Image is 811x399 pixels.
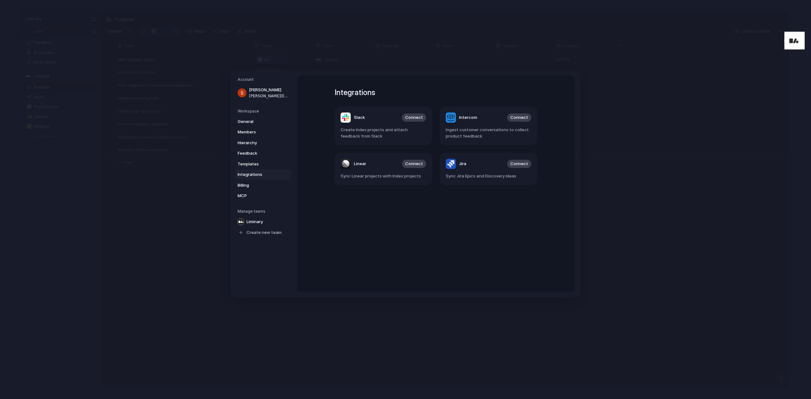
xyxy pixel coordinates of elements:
span: Sync Jira Epics and Discovery Ideas [446,173,531,179]
span: Slack [354,114,365,121]
a: General [236,116,291,126]
h5: Workspace [238,108,291,114]
span: Connect [510,161,528,167]
a: Billing [236,180,291,190]
span: Liminary [246,218,263,225]
span: Sync Linear projects with Index projects [341,173,426,179]
span: Templates [238,161,278,167]
a: Create new team [236,227,291,237]
span: Ingest customer conversations to collect product feedback [446,127,531,139]
a: Liminary [236,216,291,227]
span: [PERSON_NAME] [249,87,290,93]
span: MCP [238,193,278,199]
span: General [238,118,278,125]
button: Connect [402,160,426,168]
a: MCP [236,191,291,201]
span: Billing [238,182,278,188]
button: Connect [507,113,531,122]
a: Members [236,127,291,137]
span: Create new team [246,229,282,235]
span: Connect [510,114,528,121]
span: Members [238,129,278,135]
span: Integrations [238,171,278,178]
span: Hierarchy [238,139,278,146]
span: Feedback [238,150,278,157]
button: Connect [402,113,426,122]
span: Linear [354,161,366,167]
a: Integrations [236,170,291,180]
span: Connect [405,161,423,167]
h5: Manage teams [238,208,291,214]
span: Intercom [459,114,477,121]
a: Hierarchy [236,138,291,148]
span: Create Index projects and attach feedback from Slack [341,127,426,139]
h5: Account [238,77,291,82]
a: [PERSON_NAME][PERSON_NAME][EMAIL_ADDRESS][DOMAIN_NAME] [236,85,291,101]
button: Connect [507,160,531,168]
h1: Integrations [335,87,537,98]
span: Connect [405,114,423,121]
span: Jira [459,161,466,167]
a: Feedback [236,148,291,158]
a: Templates [236,159,291,169]
span: [PERSON_NAME][EMAIL_ADDRESS][DOMAIN_NAME] [249,93,290,99]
